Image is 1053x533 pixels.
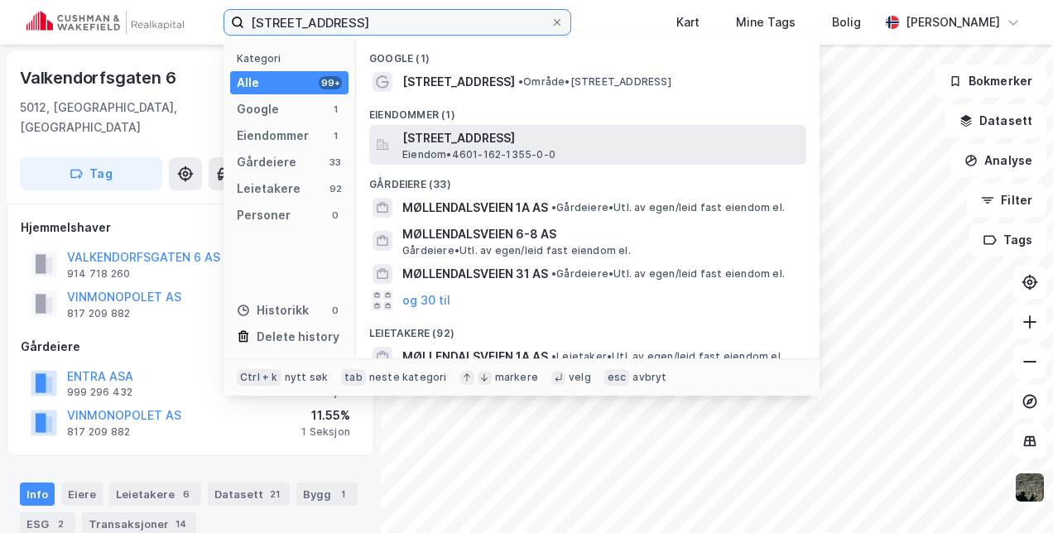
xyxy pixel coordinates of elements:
[551,350,783,363] span: Leietaker • Utl. av egen/leid fast eiendom el.
[267,486,283,502] div: 21
[237,73,259,93] div: Alle
[356,39,820,69] div: Google (1)
[257,327,339,347] div: Delete history
[569,371,591,384] div: velg
[237,52,349,65] div: Kategori
[67,267,130,281] div: 914 718 260
[402,148,555,161] span: Eiendom • 4601-162-1355-0-0
[301,406,350,425] div: 11.55%
[67,425,130,439] div: 817 209 882
[61,483,103,506] div: Eiere
[356,314,820,343] div: Leietakere (92)
[329,182,342,195] div: 92
[341,369,366,386] div: tab
[945,104,1046,137] button: Datasett
[67,307,130,320] div: 817 209 882
[172,516,190,532] div: 14
[26,11,184,34] img: cushman-wakefield-realkapital-logo.202ea83816669bd177139c58696a8fa1.svg
[551,201,556,214] span: •
[551,267,556,280] span: •
[237,152,296,172] div: Gårdeiere
[970,454,1053,533] div: Kontrollprogram for chat
[402,72,515,92] span: [STREET_ADDRESS]
[402,128,800,148] span: [STREET_ADDRESS]
[632,371,666,384] div: avbryt
[906,12,1000,32] div: [PERSON_NAME]
[20,157,162,190] button: Tag
[334,486,351,502] div: 1
[329,129,342,142] div: 1
[676,12,700,32] div: Kart
[329,103,342,116] div: 1
[518,75,523,88] span: •
[208,483,290,506] div: Datasett
[67,386,132,399] div: 999 296 432
[20,483,55,506] div: Info
[402,347,548,367] span: MØLLENDALSVEIEN 1A AS
[109,483,201,506] div: Leietakere
[967,184,1046,217] button: Filter
[832,12,861,32] div: Bolig
[237,126,309,146] div: Eiendommer
[20,65,179,91] div: Valkendorfsgaten 6
[736,12,796,32] div: Mine Tags
[244,10,551,35] input: Søk på adresse, matrikkel, gårdeiere, leietakere eller personer
[21,218,360,238] div: Hjemmelshaver
[237,369,281,386] div: Ctrl + k
[518,75,671,89] span: Område • [STREET_ADDRESS]
[296,483,358,506] div: Bygg
[237,179,301,199] div: Leietakere
[285,371,329,384] div: nytt søk
[551,267,785,281] span: Gårdeiere • Utl. av egen/leid fast eiendom el.
[237,300,309,320] div: Historikk
[495,371,538,384] div: markere
[402,244,631,257] span: Gårdeiere • Utl. av egen/leid fast eiendom el.
[402,264,548,284] span: MØLLENDALSVEIEN 31 AS
[950,144,1046,177] button: Analyse
[551,201,785,214] span: Gårdeiere • Utl. av egen/leid fast eiendom el.
[329,156,342,169] div: 33
[604,369,630,386] div: esc
[935,65,1046,98] button: Bokmerker
[21,337,360,357] div: Gårdeiere
[356,165,820,194] div: Gårdeiere (33)
[237,205,291,225] div: Personer
[970,454,1053,533] iframe: Chat Widget
[369,371,447,384] div: neste kategori
[52,516,69,532] div: 2
[237,99,279,119] div: Google
[329,209,342,222] div: 0
[356,95,820,125] div: Eiendommer (1)
[329,304,342,317] div: 0
[402,198,548,218] span: MØLLENDALSVEIEN 1A AS
[969,223,1046,257] button: Tags
[551,350,556,363] span: •
[402,224,800,244] span: MØLLENDALSVEIEN 6-8 AS
[178,486,195,502] div: 6
[319,76,342,89] div: 99+
[301,425,350,439] div: 1 Seksjon
[402,291,450,310] button: og 30 til
[20,98,230,137] div: 5012, [GEOGRAPHIC_DATA], [GEOGRAPHIC_DATA]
